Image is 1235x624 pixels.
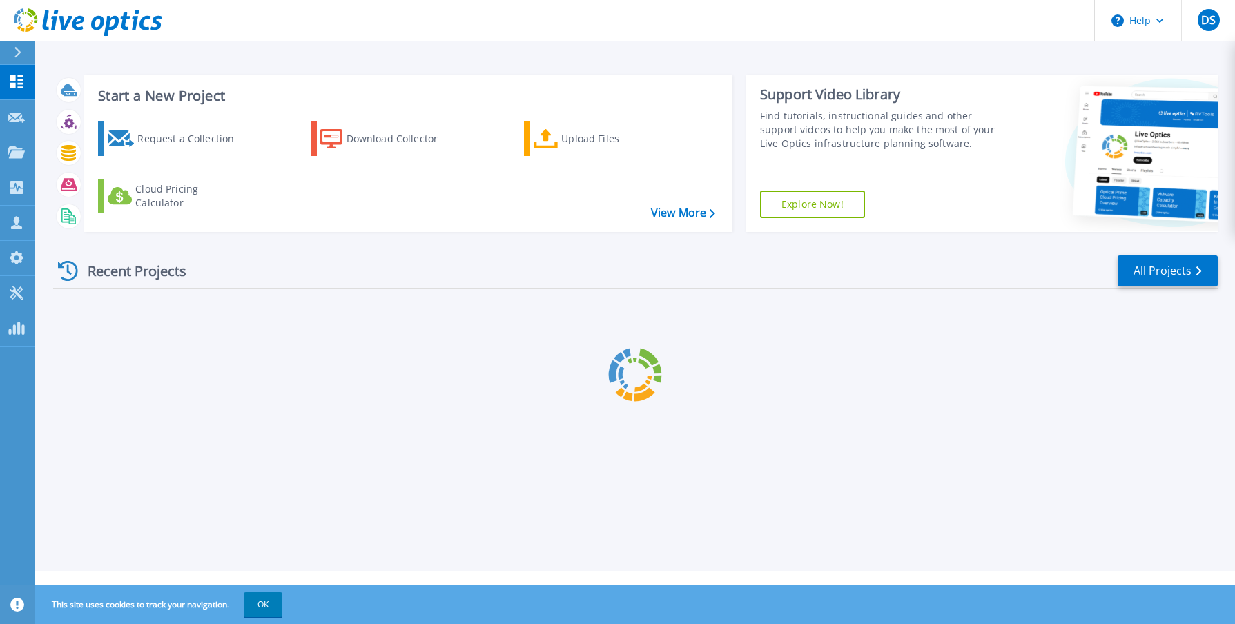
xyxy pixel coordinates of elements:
[53,254,205,288] div: Recent Projects
[347,125,457,153] div: Download Collector
[561,125,672,153] div: Upload Files
[98,179,252,213] a: Cloud Pricing Calculator
[651,206,715,220] a: View More
[137,125,248,153] div: Request a Collection
[135,182,246,210] div: Cloud Pricing Calculator
[760,86,1000,104] div: Support Video Library
[98,88,714,104] h3: Start a New Project
[311,121,465,156] a: Download Collector
[244,592,282,617] button: OK
[524,121,678,156] a: Upload Files
[1118,255,1218,286] a: All Projects
[1201,14,1216,26] span: DS
[98,121,252,156] a: Request a Collection
[760,109,1000,150] div: Find tutorials, instructional guides and other support videos to help you make the most of your L...
[760,191,865,218] a: Explore Now!
[38,592,282,617] span: This site uses cookies to track your navigation.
